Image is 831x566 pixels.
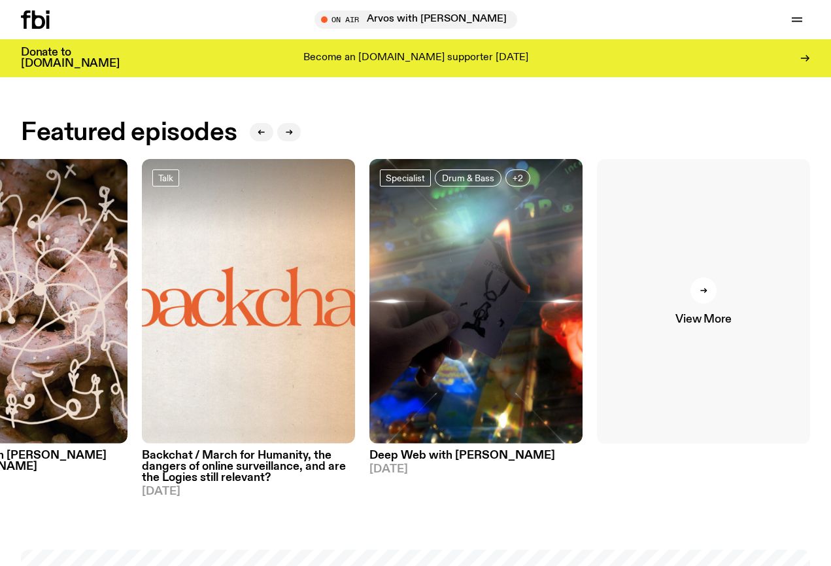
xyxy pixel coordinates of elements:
button: On AirArvos with [PERSON_NAME] [314,10,517,29]
h3: Donate to [DOMAIN_NAME] [21,47,120,69]
a: View More [597,159,810,444]
span: [DATE] [142,486,355,497]
a: Deep Web with [PERSON_NAME][DATE] [369,444,583,475]
h3: Backchat / March for Humanity, the dangers of online surveillance, and are the Logies still relev... [142,450,355,484]
span: Drum & Bass [442,173,494,183]
a: Backchat / March for Humanity, the dangers of online surveillance, and are the Logies still relev... [142,444,355,497]
span: View More [675,314,731,325]
h2: Featured episodes [21,121,237,145]
span: Specialist [386,173,425,183]
a: Specialist [380,169,431,186]
span: +2 [513,173,523,183]
a: Drum & Bass [435,169,501,186]
p: Become an [DOMAIN_NAME] supporter [DATE] [303,52,528,64]
h3: Deep Web with [PERSON_NAME] [369,450,583,461]
a: Talk [152,169,179,186]
button: +2 [505,169,530,186]
span: Talk [158,173,173,183]
span: [DATE] [369,464,583,475]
